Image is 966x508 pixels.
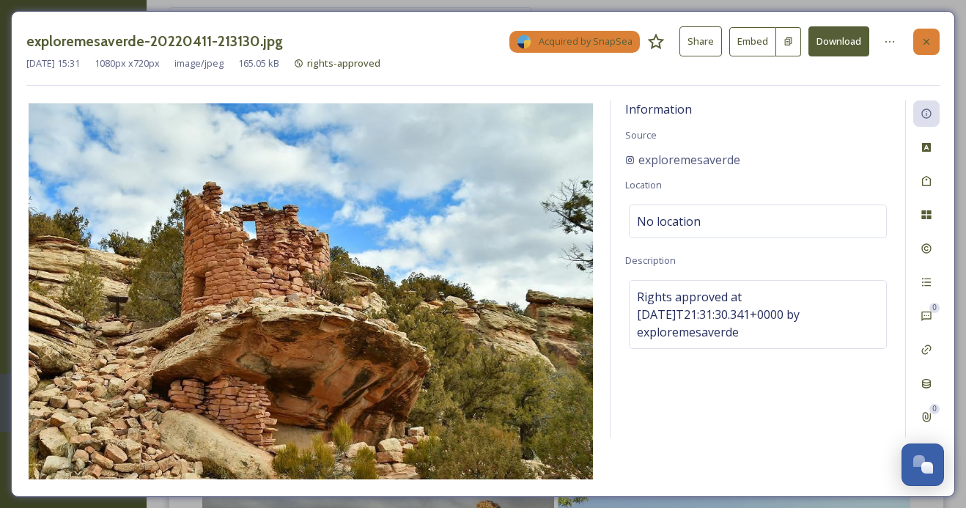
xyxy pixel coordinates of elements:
span: Source [625,128,657,141]
span: image/jpeg [174,56,224,70]
button: Embed [729,27,776,56]
span: 165.05 kB [238,56,279,70]
img: 921dff415f5b8984d7ff8e2fee591e571f10c2fa14fa6418976c699020488f14.jpg [26,103,595,479]
span: Acquired by SnapSea [539,34,633,48]
span: [DATE] 15:31 [26,56,80,70]
button: Open Chat [902,443,944,486]
button: Share [679,26,722,56]
span: Rights approved at [DATE]T21:31:30.341+0000 by exploremesaverde [637,288,879,341]
span: rights-approved [307,56,380,70]
h3: exploremesaverde-20220411-213130.jpg [26,31,283,52]
span: exploremesaverde [638,151,740,169]
span: Location [625,178,662,191]
span: 1080 px x 720 px [95,56,160,70]
a: exploremesaverde [625,151,740,169]
div: 0 [929,404,940,414]
span: Description [625,254,676,267]
div: 0 [929,303,940,313]
img: snapsea-logo.png [517,34,531,49]
span: No location [637,213,701,230]
span: Information [625,101,692,117]
button: Download [808,26,869,56]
